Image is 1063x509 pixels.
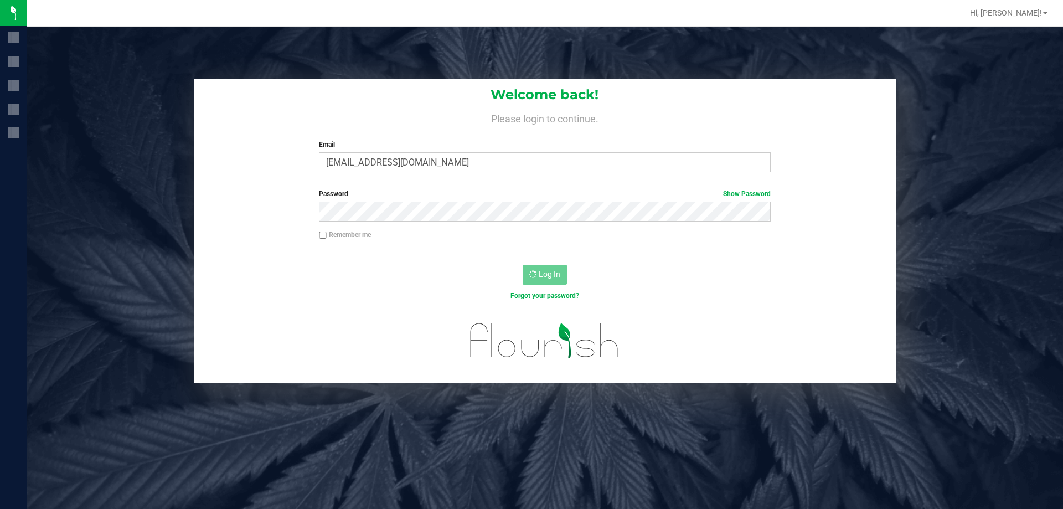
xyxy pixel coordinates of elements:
[319,140,770,150] label: Email
[319,230,371,240] label: Remember me
[319,232,327,239] input: Remember me
[970,8,1042,17] span: Hi, [PERSON_NAME]!
[194,88,896,102] h1: Welcome back!
[539,270,560,279] span: Log In
[194,111,896,124] h4: Please login to continue.
[319,190,348,198] span: Password
[510,292,579,300] a: Forgot your password?
[457,312,632,369] img: flourish_logo.svg
[723,190,771,198] a: Show Password
[523,265,567,285] button: Log In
